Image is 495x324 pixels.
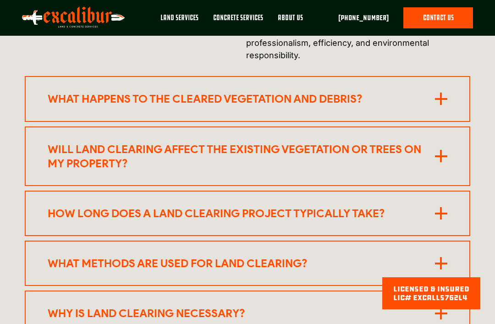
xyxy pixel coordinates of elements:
[48,92,435,106] div: What happens to the cleared vegetation and debris?
[48,206,435,220] div: How long does a land clearing project typically take?
[278,13,303,23] div: About Us
[393,285,469,302] div: licensed & Insured lic# EXCALLS762L4
[48,256,435,270] div: What methods are used for land clearing?
[270,7,310,36] a: About Us
[48,142,435,170] div: Will land clearing affect the existing vegetation or trees on my property?
[403,7,473,28] a: contact us
[338,12,389,23] a: [PHONE_NUMBER]
[48,306,435,320] div: Why is land clearing necessary?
